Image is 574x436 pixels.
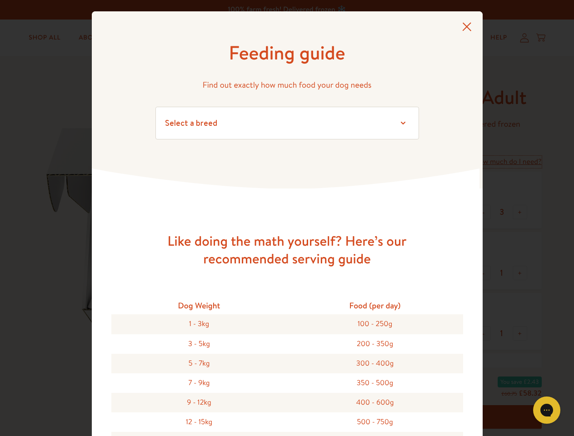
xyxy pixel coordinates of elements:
div: 9 - 12kg [111,393,287,412]
div: 350 - 500g [287,373,463,393]
iframe: Gorgias live chat messenger [529,393,565,427]
div: 200 - 350g [287,334,463,354]
div: Dog Weight [111,297,287,314]
div: 300 - 400g [287,354,463,373]
div: 12 - 15kg [111,412,287,432]
h3: Like doing the math yourself? Here’s our recommended serving guide [142,232,433,268]
div: 1 - 3kg [111,314,287,334]
div: 5 - 7kg [111,354,287,373]
div: 500 - 750g [287,412,463,432]
div: 100 - 250g [287,314,463,334]
p: Find out exactly how much food your dog needs [155,78,419,92]
div: 3 - 5kg [111,334,287,354]
div: Food (per day) [287,297,463,314]
h1: Feeding guide [155,40,419,65]
div: 7 - 9kg [111,373,287,393]
div: 400 - 600g [287,393,463,412]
